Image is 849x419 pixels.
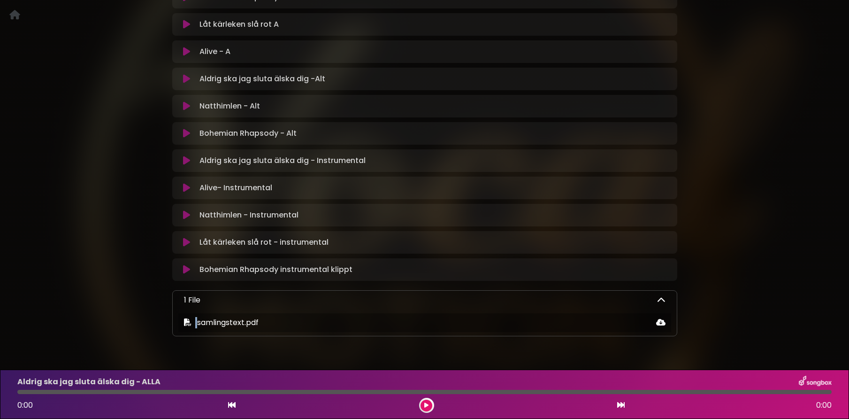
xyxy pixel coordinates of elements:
p: Bohemian Rhapsody - Alt [199,128,297,139]
p: Natthimlen - Alt [199,101,260,112]
span: samlingstext.pdf [197,317,259,328]
p: Aldrig ska jag sluta älska dig - Instrumental [199,155,366,166]
p: Alive - A [199,46,230,57]
p: Låt kärleken slå rot - instrumental [199,237,329,248]
p: Natthimlen - Instrumental [199,209,298,221]
p: 1 File [184,295,200,306]
p: Låt kärleken slå rot A [199,19,279,30]
p: Aldrig ska jag sluta älska dig -Alt [199,73,325,85]
p: Bohemian Rhapsody instrumental klippt [199,264,352,275]
p: Alive- Instrumental [199,182,272,194]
